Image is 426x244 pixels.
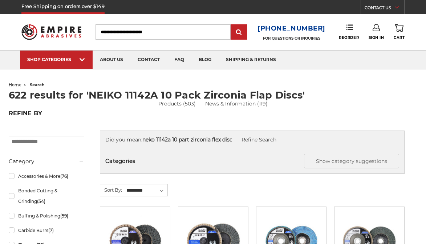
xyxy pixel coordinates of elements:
[219,51,283,69] a: shipping & returns
[21,20,81,44] img: Empire Abrasives
[100,184,122,195] label: Sort By:
[125,185,167,196] select: Sort By:
[257,36,325,41] p: FOR QUESTIONS OR INQUIRIES
[394,35,405,40] span: Cart
[9,170,84,183] a: Accessories & More(76)
[105,136,399,144] div: Did you mean:
[30,82,45,87] span: search
[9,224,84,237] a: Carbide Burrs(7)
[27,57,85,62] div: SHOP CATEGORIES
[60,173,68,179] span: (76)
[339,24,359,40] a: Reorder
[369,35,384,40] span: Sign In
[9,209,84,222] a: Buffing & Polishing(59)
[105,154,399,168] h5: Categories
[167,51,191,69] a: faq
[142,136,232,143] strong: neko 11142a 10 part zirconia flex disc
[9,184,84,208] a: Bonded Cutting & Grinding(54)
[339,35,359,40] span: Reorder
[232,25,246,40] input: Submit
[93,51,130,69] a: about us
[242,136,276,143] a: Refine Search
[9,110,84,121] h5: Refine by
[205,100,268,108] a: News & Information (119)
[394,24,405,40] a: Cart
[158,100,196,108] a: Products (503)
[191,51,219,69] a: blog
[130,51,167,69] a: contact
[304,154,399,168] button: Show category suggestions
[60,213,68,219] span: (59)
[9,157,84,166] h5: Category
[9,82,21,87] a: home
[37,199,45,204] span: (54)
[257,23,325,34] a: [PHONE_NUMBER]
[365,4,404,14] a: CONTACT US
[48,228,54,233] span: (7)
[9,90,417,100] h1: 622 results for 'NEIKO 11142A 10 Pack Zirconia Flap Discs'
